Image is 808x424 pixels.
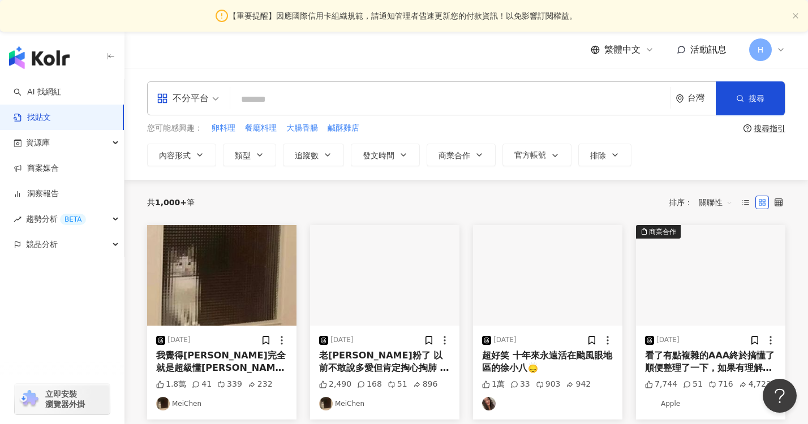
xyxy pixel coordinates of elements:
a: 找貼文 [14,112,51,123]
span: 競品分析 [26,232,58,257]
span: 搜尋 [749,94,764,103]
div: 51 [388,379,407,390]
span: 1,000+ [155,198,187,207]
span: 大腸香腸 [286,123,318,134]
button: 發文時間 [351,144,420,166]
button: 類型 [223,144,276,166]
div: 896 [413,379,438,390]
button: 鹹酥雞店 [327,122,360,135]
div: [DATE] [656,335,680,345]
div: 共 筆 [147,198,195,207]
img: KOL Avatar [645,397,659,410]
button: 卵料理 [211,122,236,135]
button: 商業合作 [636,225,785,326]
div: 903 [536,379,561,390]
a: 商案媒合 [14,163,59,174]
img: KOL Avatar [156,397,170,410]
span: 繁體中文 [604,44,641,56]
div: 339 [217,379,242,390]
div: 台灣 [687,93,716,103]
div: 1萬 [482,379,505,390]
span: 您可能感興趣： [147,123,203,134]
div: 老[PERSON_NAME]粉了 以前不敢說多愛但肯定掏心掏肺 趁這波熱潮 來送幸福 官方正版[PERSON_NAME]（還有滿多沒拍到反正就是全送）（不要問我還有什麼反正就是全寄給你）、展覽照... [319,349,450,375]
span: 商業合作 [439,151,470,160]
button: 餐廳料理 [244,122,277,135]
img: KOL Avatar [482,397,496,410]
span: 立即安裝 瀏覽器外掛 [45,389,85,409]
button: 商業合作 [427,144,496,166]
img: chrome extension [18,390,40,408]
div: 看了有點複雜的AAA終於搞懂了 順便整理了一下，如果有理解錯誤也歡迎糾正 🔹12/6（六） AAA頒獎典禮 有表演+有合作舞台+頒獎典禮 售票時間： 9/6（六） 13:00 interpark... [645,349,776,375]
span: 排除 [590,151,606,160]
a: KOL AvatarMeiChen [156,397,287,410]
img: post-image [147,225,296,326]
a: KOL AvatarApple [645,397,776,410]
div: 942 [566,379,591,390]
button: close [792,12,799,20]
a: KOL AvatarMeiChen [319,397,450,410]
button: 內容形式 [147,144,216,166]
span: appstore [157,93,168,104]
span: environment [676,94,684,103]
span: 活動訊息 [690,44,727,55]
div: 不分平台 [157,89,209,107]
iframe: Help Scout Beacon - Open [763,379,797,413]
span: 官方帳號 [514,150,546,159]
div: 排序： [669,193,739,211]
div: [DATE] [493,335,517,345]
span: 趨勢分析 [26,206,86,232]
div: 超好笑 十年來永遠活在颱風眼地區的徐小八🙂‍↕️ [482,349,613,375]
button: 排除 [578,144,631,166]
span: question-circle [743,124,751,132]
img: logo [9,46,70,69]
span: H [758,44,764,56]
div: 2,490 [319,379,351,390]
span: rise [14,215,22,223]
div: 4,723 [739,379,771,390]
button: 官方帳號 [502,144,571,166]
div: 我覺得[PERSON_NAME]完全就是超級懂[PERSON_NAME]想要什麼 用她的角度去理解她 哪個男生會用串友情手鍊這麼可愛的方法去認識[PERSON_NAME] 太浪漫了💕 [156,349,287,375]
div: BETA [60,214,86,225]
div: 51 [683,379,703,390]
img: post-image [636,225,785,326]
a: chrome extension立即安裝 瀏覽器外掛 [15,384,110,414]
div: 716 [708,379,733,390]
button: 搜尋 [716,81,785,115]
span: 追蹤數 [295,151,319,160]
a: KOL Avatar [482,397,613,410]
a: 洞察報告 [14,188,59,200]
span: 資源庫 [26,130,50,155]
div: 7,744 [645,379,677,390]
img: post-image [473,225,622,326]
div: 232 [248,379,273,390]
div: 商業合作 [649,226,676,237]
span: 類型 [235,151,251,160]
span: 發文時間 [363,151,394,160]
button: 追蹤數 [283,144,344,166]
img: post-image [310,225,459,326]
div: 168 [357,379,382,390]
div: 33 [510,379,530,390]
span: close [792,12,799,19]
span: 鹹酥雞店 [328,123,359,134]
div: 搜尋指引 [754,124,785,133]
span: 關聯性 [699,193,733,211]
span: 卵料理 [212,123,235,134]
img: KOL Avatar [319,397,333,410]
span: 內容形式 [159,151,191,160]
div: 41 [192,379,212,390]
div: [DATE] [330,335,354,345]
div: 1.8萬 [156,379,186,390]
span: 餐廳料理 [245,123,277,134]
span: 【重要提醒】因應國際信用卡組織規範，請通知管理者儘速更新您的付款資訊！以免影響訂閱權益。 [229,10,577,22]
a: searchAI 找網紅 [14,86,61,98]
button: 大腸香腸 [286,122,319,135]
div: [DATE] [167,335,191,345]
